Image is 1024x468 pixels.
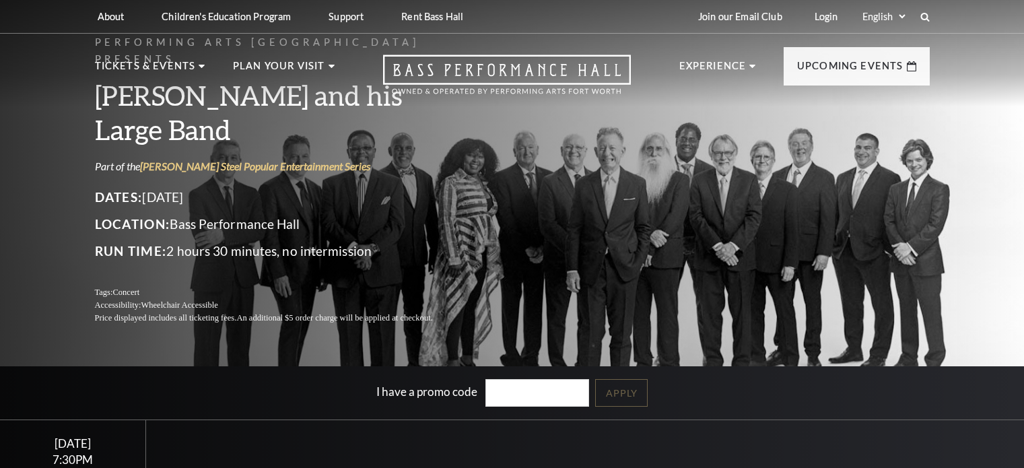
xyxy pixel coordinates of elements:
span: Dates: [95,189,143,205]
span: Run Time: [95,243,167,259]
p: Plan Your Visit [233,58,325,82]
p: Price displayed includes all ticketing fees. [95,312,465,325]
p: 2 hours 30 minutes, no intermission [95,240,465,262]
div: [DATE] [16,436,130,450]
select: Select: [860,10,908,23]
p: Experience [679,58,747,82]
p: Part of the [95,159,465,174]
p: Tags: [95,286,465,299]
span: Concert [112,288,139,297]
span: Wheelchair Accessible [141,300,217,310]
p: [DATE] [95,187,465,208]
h3: [PERSON_NAME] and his Large Band [95,78,465,147]
p: Children's Education Program [162,11,291,22]
span: Location: [95,216,170,232]
p: About [98,11,125,22]
span: An additional $5 order charge will be applied at checkout. [236,313,432,323]
p: Upcoming Events [797,58,903,82]
p: Accessibility: [95,299,465,312]
label: I have a promo code [376,385,477,399]
p: Bass Performance Hall [95,213,465,235]
p: Rent Bass Hall [401,11,463,22]
p: Support [329,11,364,22]
div: 7:30PM [16,454,130,465]
p: Tickets & Events [95,58,196,82]
a: [PERSON_NAME] Steel Popular Entertainment Series [140,160,370,172]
